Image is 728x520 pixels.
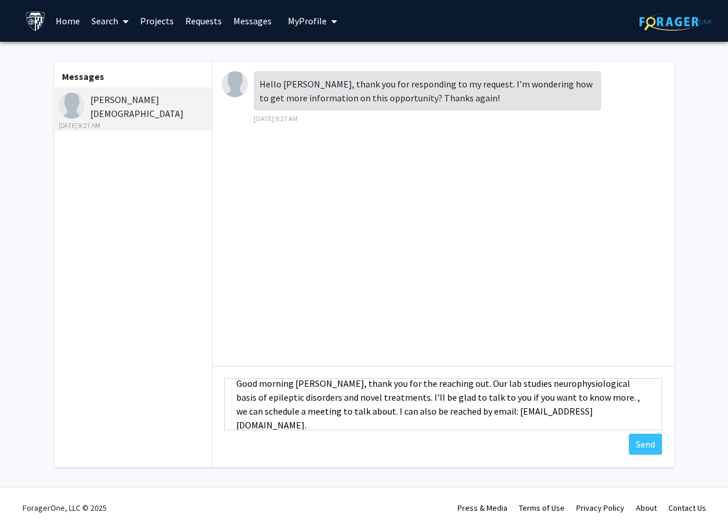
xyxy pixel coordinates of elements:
a: Projects [134,1,180,41]
a: Terms of Use [519,503,565,513]
button: Send [629,434,662,455]
img: ForagerOne Logo [639,13,712,31]
img: McKenzie Christiansen [58,93,85,119]
span: My Profile [288,15,327,27]
a: Requests [180,1,228,41]
a: Press & Media [458,503,507,513]
a: Messages [228,1,277,41]
a: Privacy Policy [576,503,624,513]
div: [PERSON_NAME][DEMOGRAPHIC_DATA] [58,93,210,131]
textarea: Message [224,378,662,430]
a: Contact Us [668,503,706,513]
img: Johns Hopkins University Logo [25,11,46,31]
div: [DATE] 9:27 AM [58,120,210,131]
iframe: Chat [9,468,49,511]
a: Home [50,1,86,41]
a: About [636,503,657,513]
span: [DATE] 9:27 AM [254,114,298,123]
img: McKenzie Christiansen [222,71,248,97]
div: Hello [PERSON_NAME], thank you for responding to my request. I’m wondering how to get more inform... [254,71,601,111]
b: Messages [62,71,104,82]
a: Search [86,1,134,41]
